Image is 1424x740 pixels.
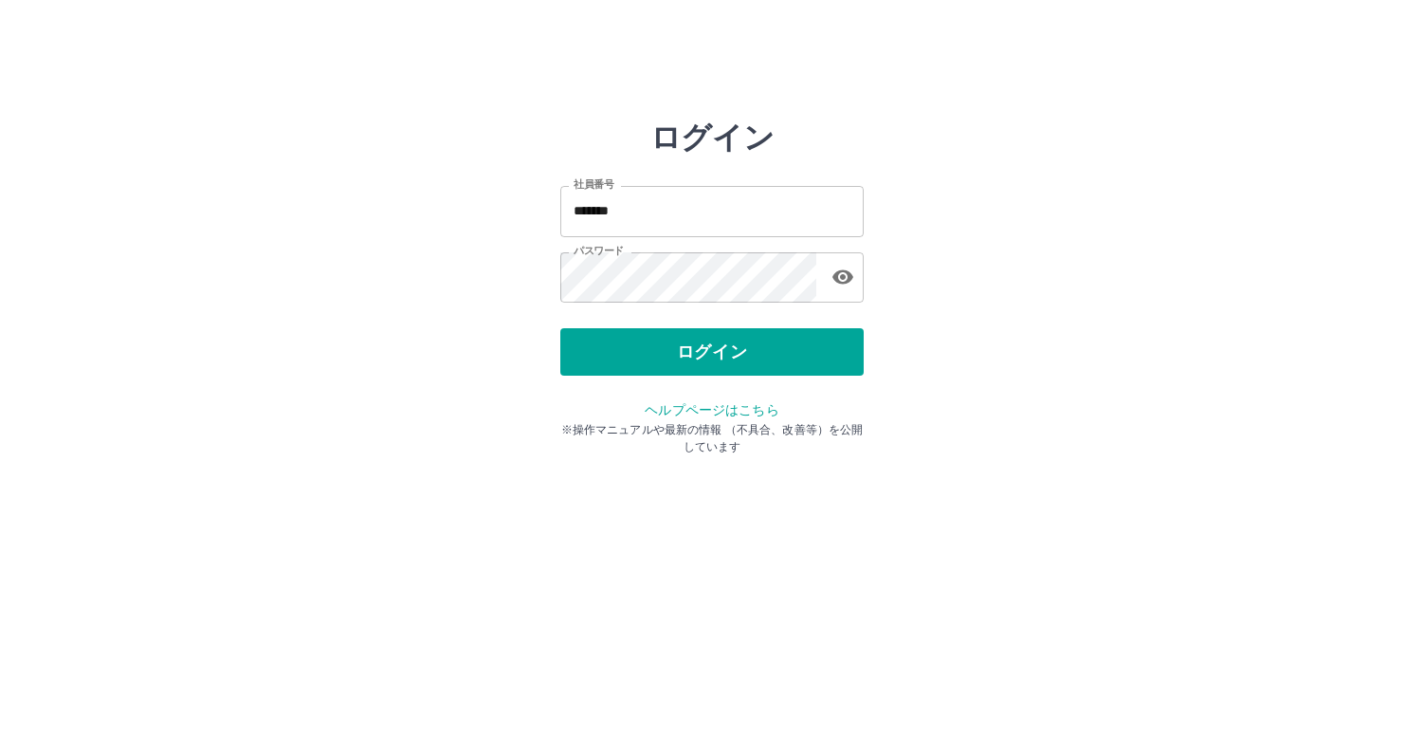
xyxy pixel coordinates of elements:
label: 社員番号 [574,177,613,192]
p: ※操作マニュアルや最新の情報 （不具合、改善等）を公開しています [560,421,864,455]
a: ヘルプページはこちら [645,402,778,417]
label: パスワード [574,244,624,258]
h2: ログイン [650,120,775,156]
button: ログイン [560,328,864,376]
